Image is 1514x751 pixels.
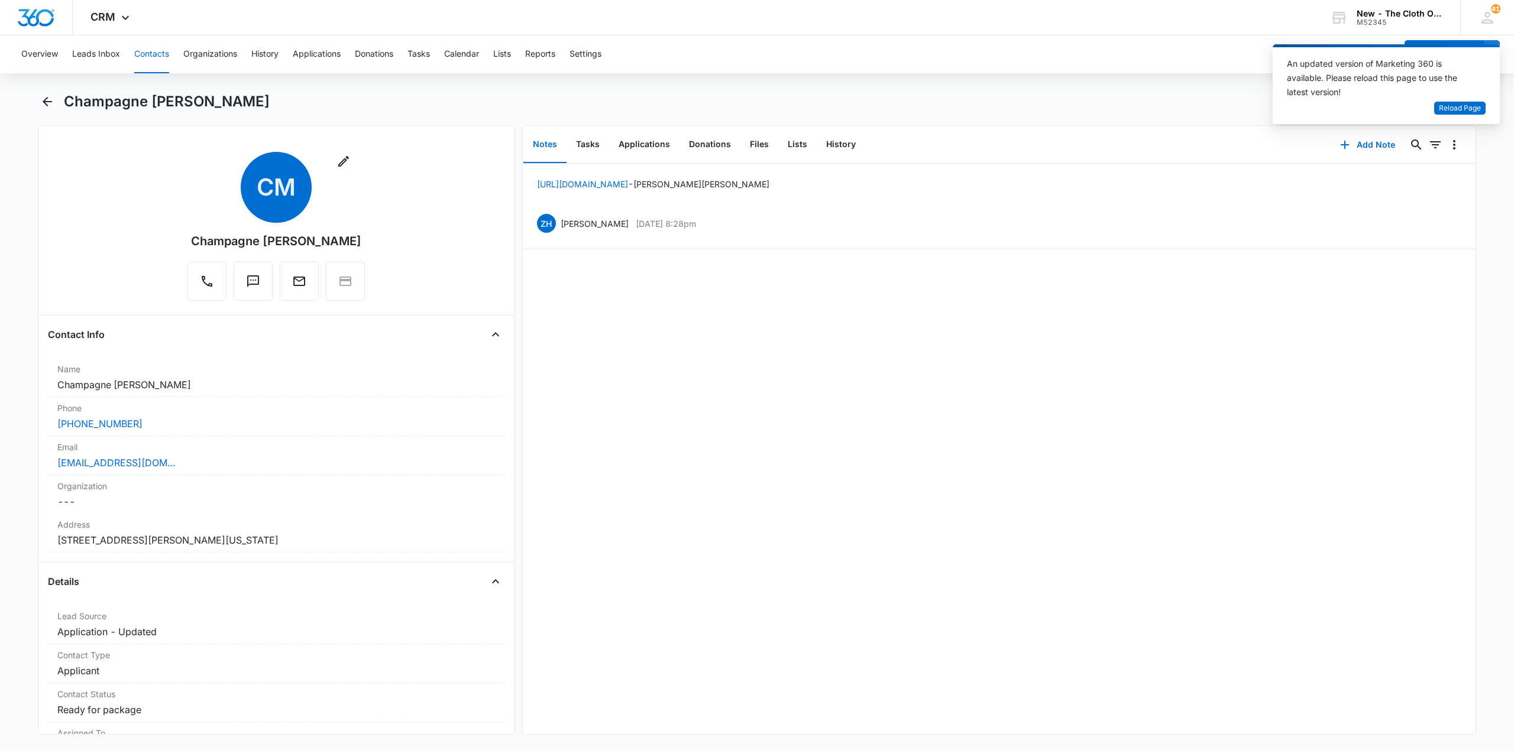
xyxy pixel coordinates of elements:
[1491,4,1500,14] span: 41
[1287,57,1471,99] div: An updated version of Marketing 360 is available. Please reload this page to use the latest version!
[48,475,505,513] div: Organization---
[537,179,628,189] a: [URL][DOMAIN_NAME]
[57,417,143,431] a: [PHONE_NUMBER]
[57,533,496,547] dd: [STREET_ADDRESS][PERSON_NAME][US_STATE]
[537,214,556,233] span: ZH
[57,480,496,492] label: Organization
[191,232,361,250] div: Champagne [PERSON_NAME]
[570,35,601,73] button: Settings
[72,35,120,73] button: Leads Inbox
[57,456,176,470] a: [EMAIL_ADDRESS][DOMAIN_NAME]
[57,363,496,375] label: Name
[1407,135,1426,154] button: Search...
[493,35,511,73] button: Lists
[486,572,505,591] button: Close
[183,35,237,73] button: Organizations
[444,35,479,73] button: Calendar
[90,11,115,23] span: CRM
[740,126,778,163] button: Files
[57,703,496,717] dd: Ready for package
[1405,40,1484,69] button: Add Contact
[1426,135,1445,154] button: Filters
[57,664,496,678] dd: Applicant
[187,262,227,301] button: Call
[234,280,273,290] a: Text
[48,327,105,342] h4: Contact Info
[1357,18,1443,27] div: account id
[1434,102,1486,115] button: Reload Page
[817,126,865,163] button: History
[609,126,680,163] button: Applications
[1439,103,1481,114] span: Reload Page
[48,397,505,436] div: Phone[PHONE_NUMBER]
[486,325,505,344] button: Close
[561,217,629,230] p: [PERSON_NAME]
[57,649,496,661] label: Contact Type
[293,35,341,73] button: Applications
[134,35,169,73] button: Contacts
[57,610,496,622] label: Lead Source
[48,605,505,644] div: Lead SourceApplication - Updated
[680,126,740,163] button: Donations
[48,358,505,397] div: NameChampagne [PERSON_NAME]
[251,35,279,73] button: History
[778,126,817,163] button: Lists
[241,152,312,223] span: CM
[38,92,57,111] button: Back
[57,441,496,453] label: Email
[1328,131,1407,159] button: Add Note
[57,402,496,414] label: Phone
[187,280,227,290] a: Call
[57,625,496,639] dd: Application - Updated
[48,513,505,552] div: Address[STREET_ADDRESS][PERSON_NAME][US_STATE]
[280,280,319,290] a: Email
[280,262,319,301] button: Email
[48,436,505,475] div: Email[EMAIL_ADDRESS][DOMAIN_NAME]
[523,126,567,163] button: Notes
[57,518,496,531] label: Address
[234,262,273,301] button: Text
[57,495,496,509] dd: ---
[525,35,555,73] button: Reports
[57,688,496,700] label: Contact Status
[407,35,430,73] button: Tasks
[355,35,393,73] button: Donations
[1445,135,1464,154] button: Overflow Menu
[48,683,505,722] div: Contact StatusReady for package
[537,178,769,190] p: - [PERSON_NAME] [PERSON_NAME]
[567,126,609,163] button: Tasks
[1357,9,1443,18] div: account name
[636,217,696,230] p: [DATE] 8:28pm
[1491,4,1500,14] div: notifications count
[64,93,270,110] h1: Champagne [PERSON_NAME]
[57,378,496,392] dd: Champagne [PERSON_NAME]
[57,727,496,739] label: Assigned To
[48,644,505,683] div: Contact TypeApplicant
[48,574,79,589] h4: Details
[21,35,58,73] button: Overview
